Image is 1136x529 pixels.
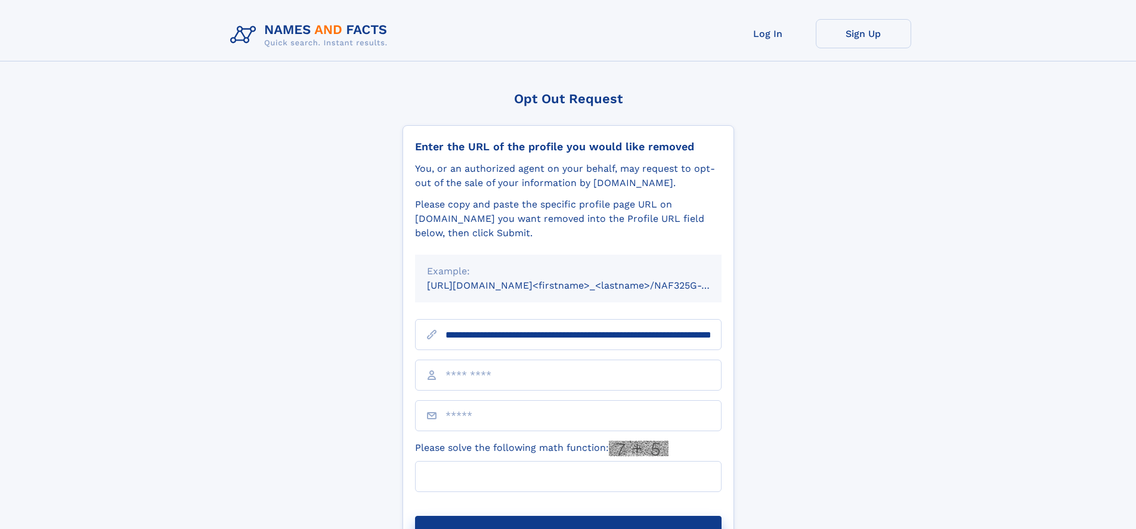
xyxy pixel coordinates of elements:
[415,441,668,456] label: Please solve the following math function:
[415,140,722,153] div: Enter the URL of the profile you would like removed
[427,264,710,279] div: Example:
[415,197,722,240] div: Please copy and paste the specific profile page URL on [DOMAIN_NAME] you want removed into the Pr...
[403,91,734,106] div: Opt Out Request
[415,162,722,190] div: You, or an authorized agent on your behalf, may request to opt-out of the sale of your informatio...
[225,19,397,51] img: Logo Names and Facts
[427,280,744,291] small: [URL][DOMAIN_NAME]<firstname>_<lastname>/NAF325G-xxxxxxxx
[816,19,911,48] a: Sign Up
[720,19,816,48] a: Log In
